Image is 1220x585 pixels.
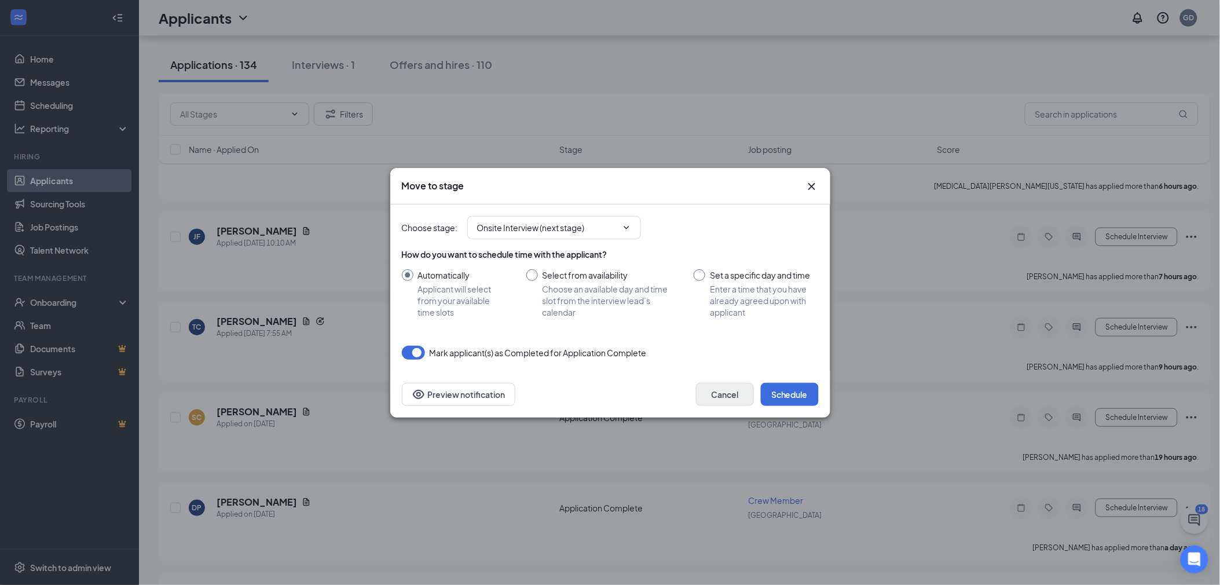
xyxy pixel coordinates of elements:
span: Mark applicant(s) as Completed for Application Complete [430,346,647,360]
button: Schedule [761,383,819,406]
h3: Move to stage [402,180,464,192]
svg: ChevronDown [622,223,631,232]
svg: Cross [805,180,819,193]
div: How do you want to schedule time with the applicant? [402,248,819,260]
button: Preview notificationEye [402,383,515,406]
svg: Eye [412,387,426,401]
button: Cancel [696,383,754,406]
button: Close [805,180,819,193]
div: Open Intercom Messenger [1181,546,1208,573]
span: Choose stage : [402,221,458,234]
